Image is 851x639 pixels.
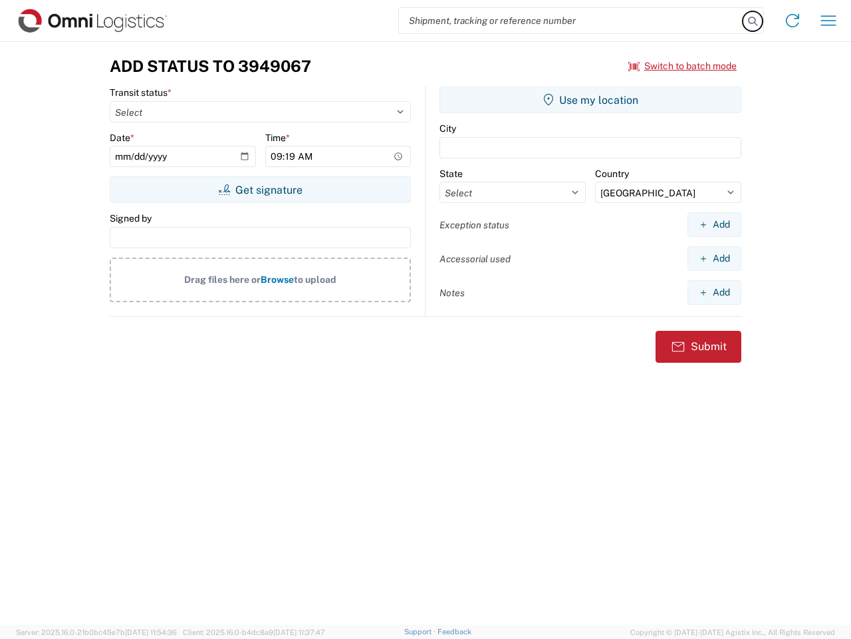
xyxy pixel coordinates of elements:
button: Add [687,280,741,305]
input: Shipment, tracking or reference number [399,8,743,33]
span: Browse [261,274,294,285]
span: [DATE] 11:37:47 [273,628,325,636]
label: State [439,168,463,180]
button: Get signature [110,176,411,203]
span: Drag files here or [184,274,261,285]
label: Transit status [110,87,172,99]
button: Switch to batch mode [628,55,737,77]
button: Use my location [439,87,741,113]
span: Copyright © [DATE]-[DATE] Agistix Inc., All Rights Reserved [630,626,835,638]
span: Server: 2025.16.0-21b0bc45e7b [16,628,177,636]
label: Country [595,168,629,180]
label: Signed by [110,212,152,224]
a: Support [404,628,437,636]
a: Feedback [437,628,471,636]
label: Accessorial used [439,253,511,265]
span: Client: 2025.16.0-b4dc8a9 [183,628,325,636]
h3: Add Status to 3949067 [110,57,311,76]
label: City [439,122,456,134]
button: Add [687,212,741,237]
span: to upload [294,274,336,285]
button: Submit [656,331,741,363]
label: Date [110,132,134,144]
label: Exception status [439,219,509,231]
label: Notes [439,287,465,299]
span: [DATE] 11:54:36 [125,628,177,636]
label: Time [265,132,290,144]
button: Add [687,246,741,271]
